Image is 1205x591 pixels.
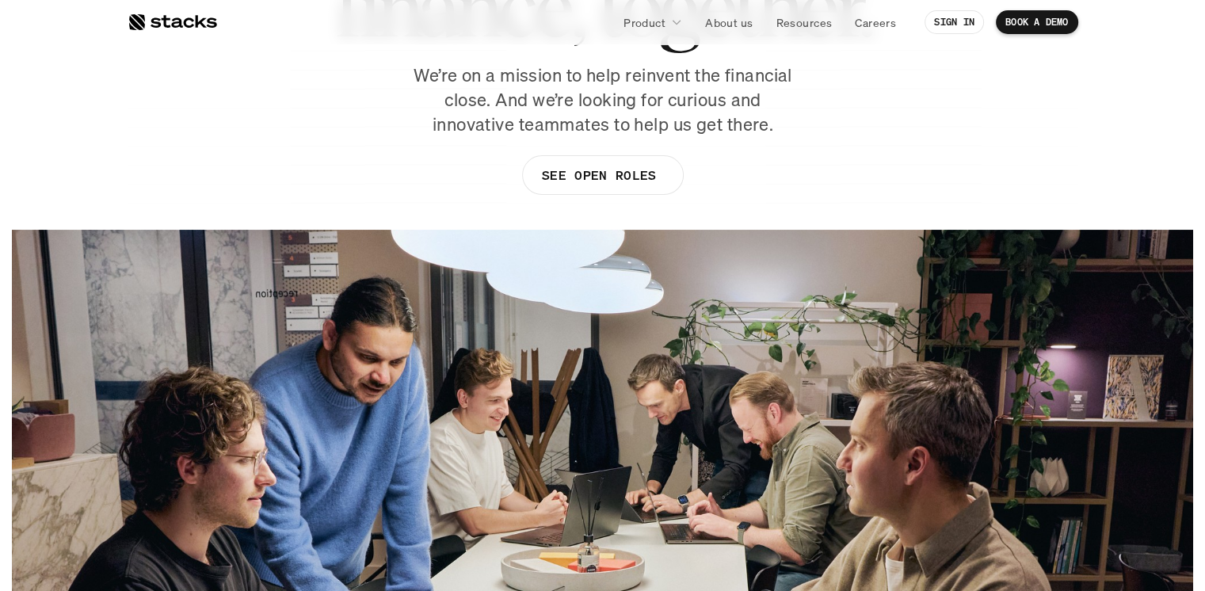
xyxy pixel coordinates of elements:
[521,155,683,195] a: SEE OPEN ROLES
[696,8,762,36] a: About us
[623,14,665,31] p: Product
[541,164,655,187] p: SEE OPEN ROLES
[766,8,841,36] a: Resources
[1005,17,1069,28] p: BOOK A DEMO
[934,17,974,28] p: SIGN IN
[845,8,906,36] a: Careers
[996,10,1078,34] a: BOOK A DEMO
[776,14,832,31] p: Resources
[925,10,984,34] a: SIGN IN
[405,63,801,136] p: We’re on a mission to help reinvent the financial close. And we’re looking for curious and innova...
[705,14,753,31] p: About us
[855,14,896,31] p: Careers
